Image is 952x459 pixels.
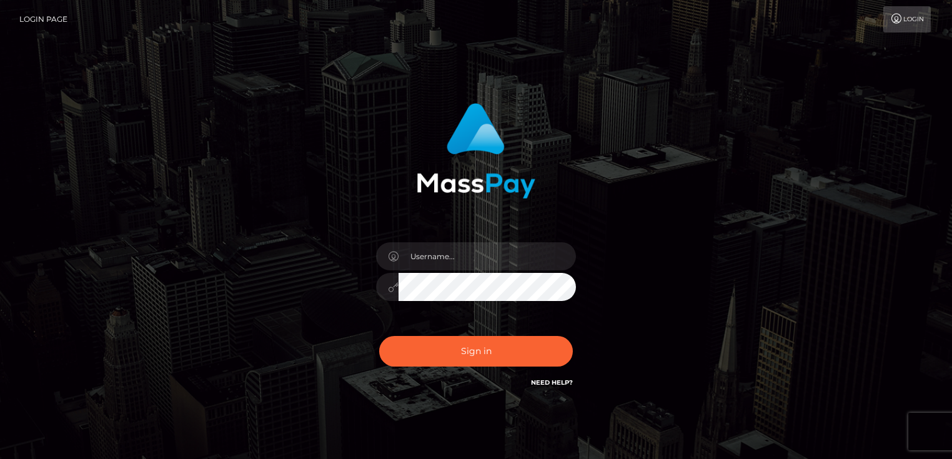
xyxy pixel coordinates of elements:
img: MassPay Login [417,103,535,199]
a: Login Page [19,6,67,32]
a: Login [883,6,931,32]
button: Sign in [379,336,573,367]
a: Need Help? [531,378,573,387]
input: Username... [399,242,576,270]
